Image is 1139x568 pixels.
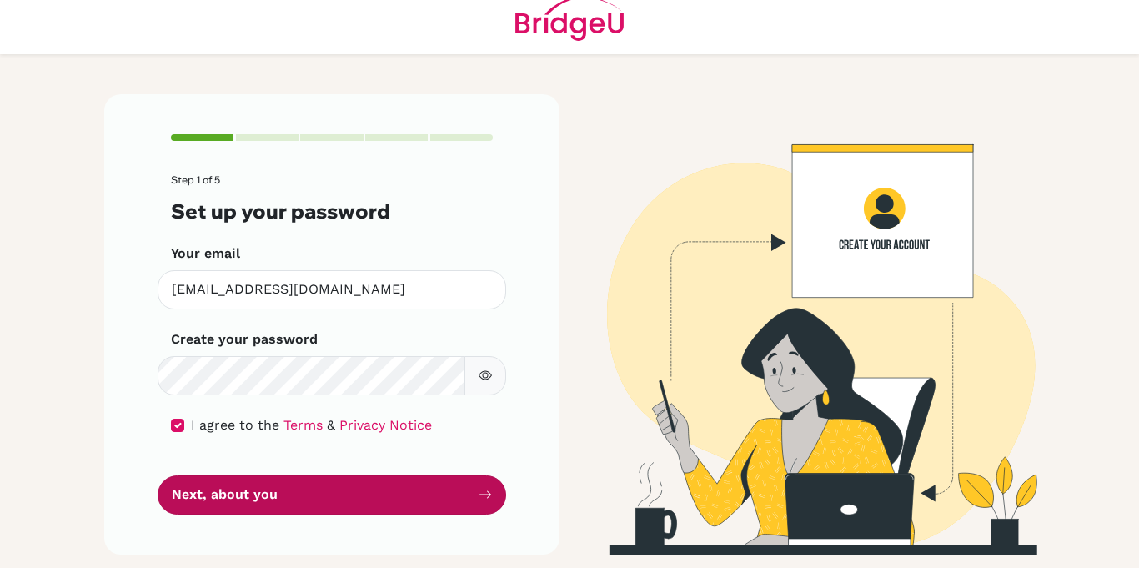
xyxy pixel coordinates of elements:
label: Your email [171,244,240,264]
span: Step 1 of 5 [171,173,220,186]
span: & [327,417,335,433]
button: Next, about you [158,475,506,515]
h3: Set up your password [171,199,493,224]
a: Privacy Notice [339,417,432,433]
label: Create your password [171,329,318,349]
a: Terms [283,417,323,433]
input: Insert your email* [158,270,506,309]
span: I agree to the [191,417,279,433]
